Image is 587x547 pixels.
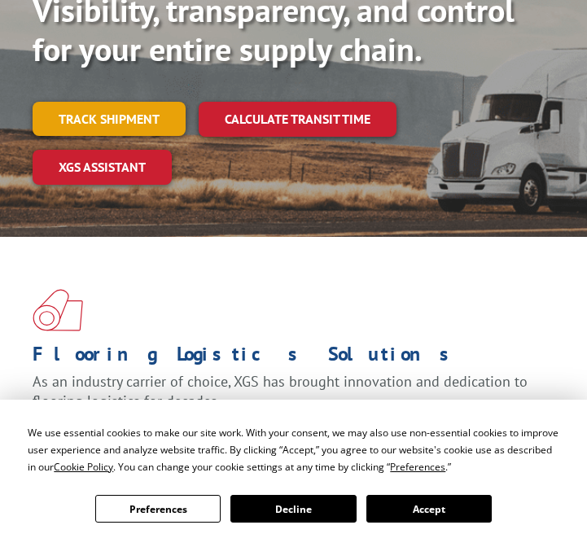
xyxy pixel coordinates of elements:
span: Cookie Policy [54,460,113,474]
button: Accept [366,495,492,523]
img: xgs-icon-total-supply-chain-intelligence-red [33,289,83,331]
a: Calculate transit time [199,102,396,137]
button: Decline [230,495,356,523]
a: XGS ASSISTANT [33,150,172,185]
span: As an industry carrier of choice, XGS has brought innovation and dedication to flooring logistics... [33,372,528,410]
span: Preferences [390,460,445,474]
a: Track shipment [33,102,186,136]
button: Preferences [95,495,221,523]
h1: Flooring Logistics Solutions [33,344,542,372]
div: We use essential cookies to make our site work. With your consent, we may also use non-essential ... [28,424,559,475]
